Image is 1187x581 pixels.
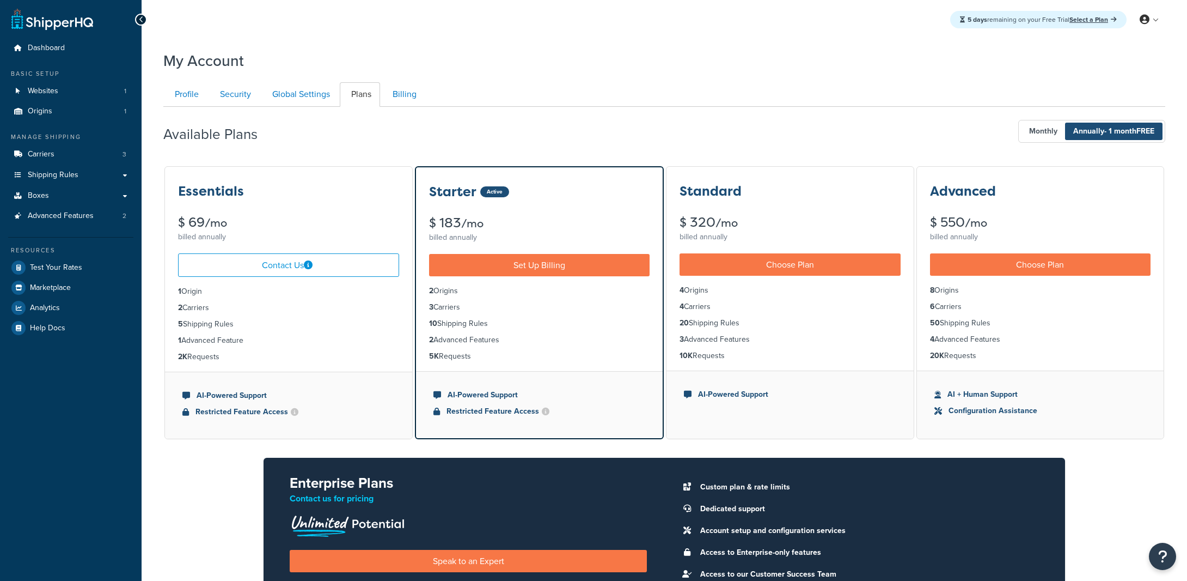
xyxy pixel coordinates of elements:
a: Profile [163,82,207,107]
span: Origins [28,107,52,116]
div: $ 320 [680,216,901,229]
b: FREE [1136,125,1154,137]
small: /mo [715,215,738,231]
li: Account setup and configuration services [695,523,1039,538]
a: Boxes [8,186,133,206]
h2: Available Plans [163,126,274,142]
li: Configuration Assistance [934,405,1147,417]
span: - 1 month [1104,125,1154,137]
div: Manage Shipping [8,132,133,142]
a: Analytics [8,298,133,318]
li: AI-Powered Support [433,389,646,401]
strong: 10 [429,318,437,329]
li: Restricted Feature Access [182,406,395,418]
strong: 2 [429,334,433,346]
li: AI-Powered Support [182,390,395,402]
li: Origins [8,101,133,122]
strong: 2 [429,285,433,296]
small: /mo [205,215,227,231]
strong: 4 [680,301,684,312]
li: Advanced Features [429,334,650,346]
a: Choose Plan [680,253,901,276]
strong: 20 [680,317,689,329]
li: AI-Powered Support [684,389,896,401]
li: Dashboard [8,38,133,58]
strong: 6 [930,301,935,312]
li: Advanced Features [680,334,901,346]
li: Origin [178,286,399,298]
a: Choose Plan [930,253,1151,276]
img: Unlimited Potential [290,512,405,537]
h3: Essentials [178,184,244,198]
a: Advanced Features 2 [8,206,133,226]
span: Advanced Features [28,211,94,221]
button: Open Resource Center [1149,543,1176,570]
div: $ 183 [429,216,650,230]
strong: 20K [930,350,944,361]
a: Plans [340,82,380,107]
h3: Advanced [930,184,996,198]
a: Websites 1 [8,81,133,101]
small: /mo [965,215,987,231]
p: Contact us for pricing [290,491,647,506]
strong: 8 [930,285,934,296]
li: Websites [8,81,133,101]
li: Custom plan & rate limits [695,480,1039,495]
div: $ 69 [178,216,399,229]
h1: My Account [163,50,244,71]
li: Origins [930,285,1151,296]
strong: 4 [930,334,934,345]
div: Active [480,186,509,197]
a: Shipping Rules [8,165,133,185]
a: Billing [381,82,425,107]
span: Marketplace [30,283,71,293]
li: Advanced Features [8,206,133,226]
li: Shipping Rules [930,317,1151,329]
strong: 2 [178,302,182,313]
strong: 3 [429,301,433,313]
div: billed annually [930,229,1151,245]
span: Shipping Rules [28,171,78,180]
div: billed annually [178,229,399,245]
div: Basic Setup [8,69,133,78]
span: 2 [123,211,126,221]
span: Help Docs [30,324,65,333]
li: Advanced Feature [178,335,399,347]
a: Test Your Rates [8,258,133,277]
strong: 50 [930,317,940,329]
li: Dedicated support [695,501,1039,517]
a: Origins 1 [8,101,133,122]
li: Requests [429,350,650,362]
span: 1 [124,107,126,116]
li: Carriers [8,144,133,165]
a: Marketplace [8,278,133,298]
span: Boxes [28,191,49,201]
li: Carriers [930,301,1151,313]
li: Advanced Features [930,334,1151,346]
li: Help Docs [8,318,133,338]
button: Monthly Annually- 1 monthFREE [1018,120,1165,143]
li: Requests [930,350,1151,362]
a: Select a Plan [1069,15,1117,25]
a: Speak to an Expert [290,550,647,572]
a: Carriers 3 [8,144,133,165]
span: 1 [124,87,126,96]
div: billed annually [680,229,901,245]
h2: Enterprise Plans [290,475,647,491]
li: Requests [680,350,901,362]
span: Test Your Rates [30,263,82,273]
li: Access to Enterprise-only features [695,545,1039,560]
strong: 3 [680,334,684,345]
li: Carriers [680,301,901,313]
span: Annually [1065,123,1162,140]
h3: Standard [680,184,742,198]
a: Security [209,82,260,107]
a: Contact Us [178,253,399,277]
strong: 4 [680,285,684,296]
li: AI + Human Support [934,389,1147,401]
h3: Starter [429,185,476,199]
